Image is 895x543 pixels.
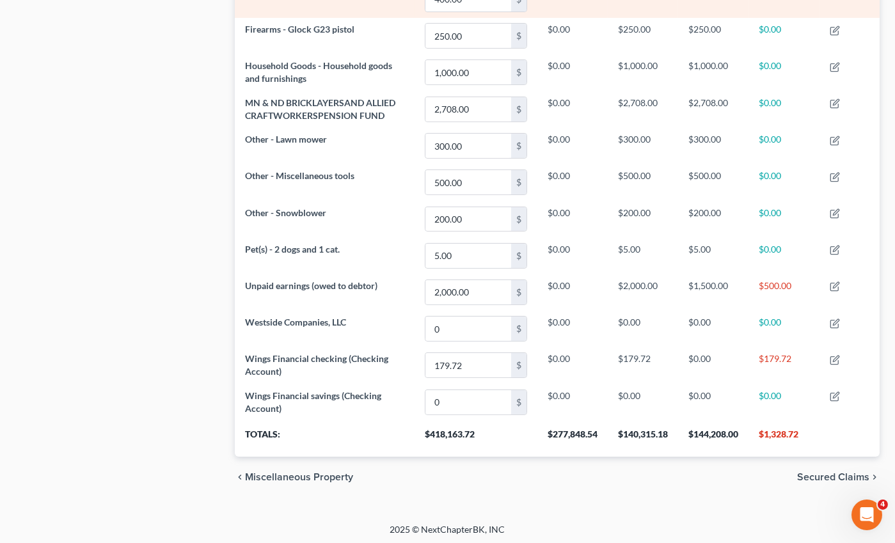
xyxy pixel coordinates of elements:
td: $0.00 [537,128,608,164]
td: $0.00 [537,201,608,237]
th: $277,848.54 [537,421,608,457]
td: $0.00 [748,18,820,54]
td: $0.00 [537,274,608,310]
th: Totals: [235,421,415,457]
td: $0.00 [748,384,820,420]
input: 0.00 [425,390,511,414]
td: $500.00 [748,274,820,310]
span: Secured Claims [797,472,869,482]
td: $1,000.00 [678,54,748,91]
input: 0.00 [425,317,511,341]
button: chevron_left Miscellaneous Property [235,472,353,482]
div: $ [511,244,527,268]
div: $ [511,390,527,414]
span: Other - Miscellaneous tools [245,170,354,181]
div: $ [511,317,527,341]
td: $1,000.00 [608,54,678,91]
i: chevron_left [235,472,245,482]
input: 0.00 [425,134,511,158]
button: Secured Claims chevron_right [797,472,880,482]
input: 0.00 [425,280,511,304]
span: Wings Financial checking (Checking Account) [245,353,388,377]
td: $500.00 [678,164,748,201]
td: $0.00 [537,164,608,201]
td: $0.00 [537,91,608,127]
td: $0.00 [537,347,608,384]
span: Pet(s) - 2 dogs and 1 cat. [245,244,340,255]
td: $0.00 [678,347,748,384]
td: $2,708.00 [678,91,748,127]
span: Miscellaneous Property [245,472,353,482]
td: $200.00 [608,201,678,237]
span: Other - Snowblower [245,207,326,218]
td: $2,000.00 [608,274,678,310]
iframe: Intercom live chat [851,500,882,530]
span: 4 [878,500,888,510]
input: 0.00 [425,24,511,48]
td: $0.00 [608,384,678,420]
td: $0.00 [537,54,608,91]
th: $418,163.72 [415,421,537,457]
td: $0.00 [748,311,820,347]
div: $ [511,170,527,194]
td: $5.00 [608,237,678,274]
div: $ [511,207,527,232]
span: Wings Financial savings (Checking Account) [245,390,381,414]
td: $0.00 [748,237,820,274]
input: 0.00 [425,353,511,377]
td: $0.00 [748,54,820,91]
div: $ [511,60,527,84]
th: $140,315.18 [608,421,678,457]
td: $0.00 [748,128,820,164]
td: $0.00 [678,311,748,347]
span: MN & ND BRICKLAYERSAND ALLIED CRAFTWORKERSPENSION FUND [245,97,395,121]
span: Firearms - Glock G23 pistol [245,24,354,35]
input: 0.00 [425,60,511,84]
td: $1,500.00 [678,274,748,310]
td: $0.00 [537,384,608,420]
span: Household Goods - Household goods and furnishings [245,60,392,84]
td: $179.72 [748,347,820,384]
td: $0.00 [537,311,608,347]
i: chevron_right [869,472,880,482]
input: 0.00 [425,97,511,122]
td: $0.00 [608,311,678,347]
td: $0.00 [537,18,608,54]
td: $179.72 [608,347,678,384]
td: $0.00 [748,91,820,127]
td: $0.00 [748,201,820,237]
td: $200.00 [678,201,748,237]
td: $250.00 [608,18,678,54]
td: $300.00 [678,128,748,164]
div: $ [511,24,527,48]
td: $500.00 [608,164,678,201]
th: $144,208.00 [678,421,748,457]
div: $ [511,134,527,158]
th: $1,328.72 [748,421,820,457]
td: $300.00 [608,128,678,164]
td: $250.00 [678,18,748,54]
td: $0.00 [678,384,748,420]
td: $2,708.00 [608,91,678,127]
td: $0.00 [748,164,820,201]
td: $0.00 [537,237,608,274]
input: 0.00 [425,170,511,194]
div: $ [511,353,527,377]
input: 0.00 [425,244,511,268]
span: Westside Companies, LLC [245,317,346,327]
div: $ [511,280,527,304]
div: $ [511,97,527,122]
span: Unpaid earnings (owed to debtor) [245,280,377,291]
span: Other - Lawn mower [245,134,327,145]
td: $5.00 [678,237,748,274]
input: 0.00 [425,207,511,232]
